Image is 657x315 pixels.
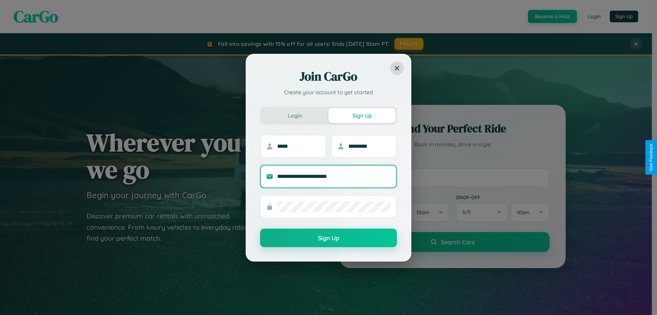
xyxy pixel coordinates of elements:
button: Sign Up [260,229,397,247]
button: Login [261,108,328,123]
p: Create your account to get started [260,88,397,96]
h2: Join CarGo [260,68,397,85]
div: Give Feedback [649,144,654,171]
button: Sign Up [328,108,396,123]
